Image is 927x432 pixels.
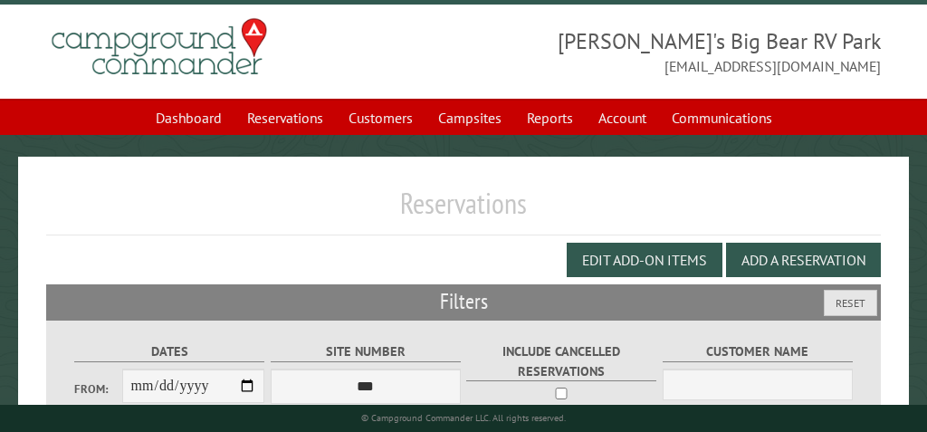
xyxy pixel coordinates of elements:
a: Customers [338,101,424,135]
a: Reports [516,101,584,135]
label: Site Number [271,341,461,362]
label: Customer Name [663,341,853,362]
a: Dashboard [145,101,233,135]
a: Communications [661,101,783,135]
span: [PERSON_NAME]'s Big Bear RV Park [EMAIL_ADDRESS][DOMAIN_NAME] [463,26,881,77]
button: Reset [824,290,877,316]
a: Reservations [236,101,334,135]
button: Add a Reservation [726,243,881,277]
a: Campsites [427,101,512,135]
small: © Campground Commander LLC. All rights reserved. [361,412,566,424]
a: Account [588,101,657,135]
button: Edit Add-on Items [567,243,722,277]
label: Include Cancelled Reservations [466,341,656,381]
h1: Reservations [46,186,881,235]
label: Dates [74,341,264,362]
img: Campground Commander [46,12,272,82]
label: From: [74,380,122,398]
h2: Filters [46,284,881,319]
